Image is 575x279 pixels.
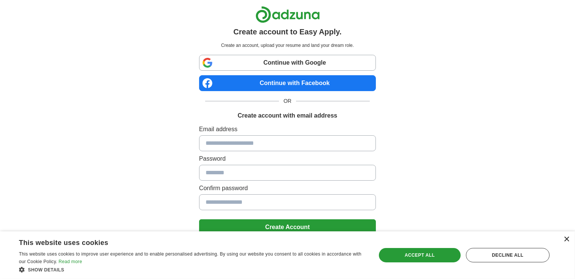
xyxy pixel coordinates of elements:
[564,237,569,242] div: Close
[19,236,347,247] div: This website uses cookies
[19,251,362,264] span: This website uses cookies to improve user experience and to enable personalised advertising. By u...
[466,248,550,262] div: Decline all
[199,154,376,163] label: Password
[379,248,461,262] div: Accept all
[199,55,376,71] a: Continue with Google
[199,184,376,193] label: Confirm password
[59,259,82,264] a: Read more, opens a new window
[279,97,296,105] span: OR
[199,219,376,235] button: Create Account
[199,125,376,134] label: Email address
[201,42,374,49] p: Create an account, upload your resume and land your dream role.
[19,266,366,273] div: Show details
[238,111,337,120] h1: Create account with email address
[28,267,64,273] span: Show details
[199,75,376,91] a: Continue with Facebook
[234,26,342,37] h1: Create account to Easy Apply.
[256,6,320,23] img: Adzuna logo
